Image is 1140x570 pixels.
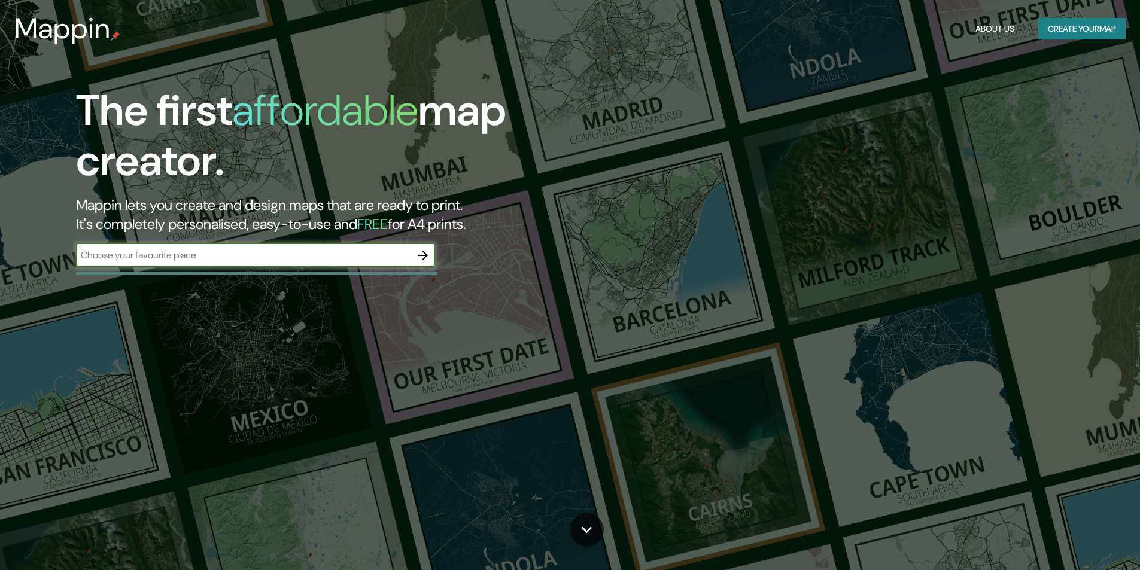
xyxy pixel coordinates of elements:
button: Create yourmap [1038,18,1126,40]
h3: Mappin [14,12,111,45]
h1: The first map creator. [76,86,646,196]
button: About Us [971,18,1019,40]
h1: affordable [232,83,418,138]
img: mappin-pin [111,31,120,41]
input: Choose your favourite place [76,248,411,262]
h5: FREE [357,215,388,233]
h2: Mappin lets you create and design maps that are ready to print. It's completely personalised, eas... [76,196,646,234]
